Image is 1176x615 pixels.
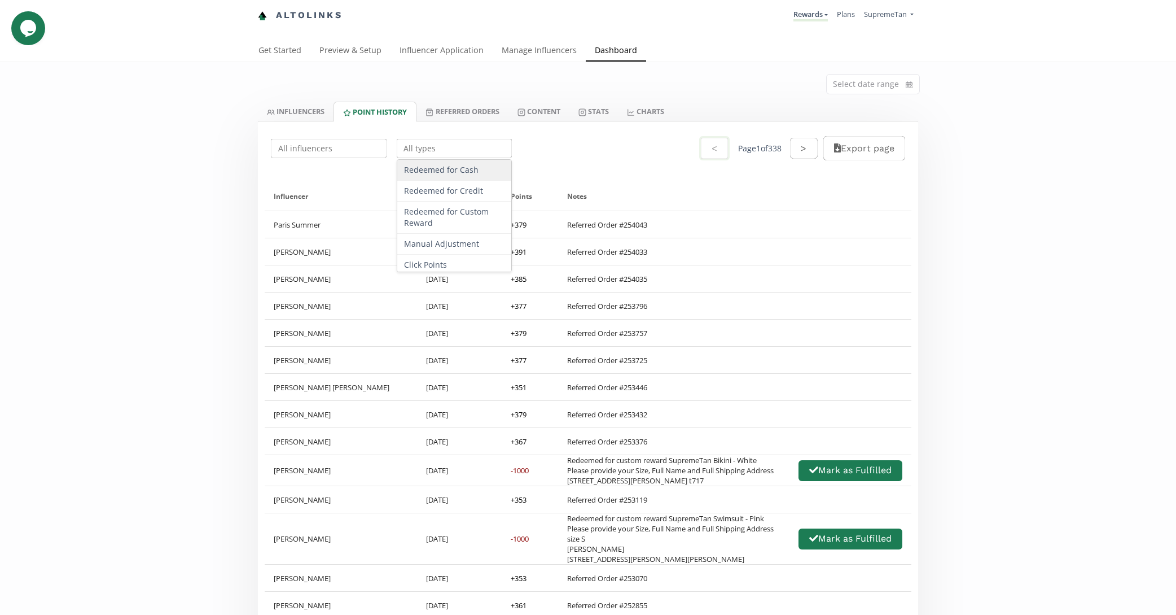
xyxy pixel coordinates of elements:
a: SupremeTan [864,9,914,22]
div: + 379 [511,409,526,420]
span: SupremeTan [864,9,907,19]
div: Referred Order #253432 [567,409,647,420]
div: + 385 [511,274,526,284]
button: Export page [823,136,905,160]
div: Paris Summer [265,211,417,238]
div: [PERSON_NAME] [265,293,417,319]
div: [DATE] [417,347,502,373]
svg: calendar [906,79,912,90]
a: Referred Orders [416,102,508,121]
div: [DATE] [417,513,502,564]
div: Referred Order #252855 [567,600,647,610]
div: Redeemed for custom reward SupremeTan Bikini - White Please provide your Size, Full Name and Full... [567,455,774,486]
input: All influencers [269,137,388,159]
div: + 391 [511,247,526,257]
div: + 367 [511,437,526,447]
div: [PERSON_NAME] [265,565,417,591]
div: + 361 [511,600,526,610]
button: > [790,138,817,159]
div: Referred Order #253757 [567,328,647,338]
div: Redeemed for custom reward SupremeTan Swimsuit - Pink Please provide your Size, Full Name and Ful... [567,513,774,564]
div: [PERSON_NAME] [265,238,417,265]
div: [PERSON_NAME] [265,401,417,428]
div: Click Points [397,255,512,276]
div: [PERSON_NAME] [265,320,417,346]
div: Referred Order #254035 [567,274,647,284]
div: Redeemed for Cash [397,160,512,181]
div: [PERSON_NAME] [265,486,417,513]
button: Mark as Fulfilled [798,460,902,481]
div: [PERSON_NAME] [265,513,417,564]
div: Referred Order #253376 [567,437,647,447]
div: Redeemed for Custom Reward [397,202,512,234]
button: < [699,136,730,160]
a: Influencer Application [390,40,493,63]
a: Dashboard [586,40,646,63]
div: Points [511,182,549,211]
a: Altolinks [258,6,343,25]
div: Influencer [274,182,408,211]
div: [PERSON_NAME] [265,455,417,486]
div: [DATE] [417,401,502,428]
div: Referred Order #253119 [567,495,647,505]
div: Referred Order #253796 [567,301,647,311]
div: Referred Order #254043 [567,220,647,230]
div: [DATE] [417,428,502,455]
div: -1000 [511,534,529,544]
img: favicon-32x32.png [258,11,267,20]
div: [PERSON_NAME] [265,428,417,455]
a: Stats [569,102,618,121]
a: Point HISTORY [334,102,416,121]
div: [DATE] [417,455,502,486]
div: + 351 [511,382,526,392]
div: + 377 [511,301,526,311]
iframe: chat widget [11,11,47,45]
div: Notes [567,182,902,211]
div: Referred Order #254033 [567,247,647,257]
div: [DATE] [417,293,502,319]
div: [DATE] [417,486,502,513]
div: Page 1 of 338 [738,143,782,154]
a: Content [508,102,569,121]
a: Manage Influencers [493,40,586,63]
button: Mark as Fulfilled [798,529,902,549]
a: INFLUENCERS [258,102,334,121]
div: + 379 [511,328,526,338]
a: Plans [837,9,855,19]
div: -1000 [511,465,529,476]
div: + 377 [511,355,526,365]
a: Preview & Setup [310,40,390,63]
input: All types [395,137,514,159]
div: [PERSON_NAME] [PERSON_NAME] [265,374,417,400]
div: [PERSON_NAME] [265,347,417,373]
div: Referred Order #253070 [567,573,647,583]
div: Redeemed for Credit [397,181,512,202]
div: + 353 [511,573,526,583]
a: Get Started [249,40,310,63]
div: Manual Adjustment [397,234,512,255]
div: [PERSON_NAME] [265,265,417,292]
div: [DATE] [417,265,502,292]
div: Referred Order #253725 [567,355,647,365]
div: [DATE] [417,565,502,591]
div: + 353 [511,495,526,505]
div: Referred Order #253446 [567,382,647,392]
div: + 379 [511,220,526,230]
a: CHARTS [618,102,673,121]
a: Rewards [793,9,828,21]
div: [DATE] [417,320,502,346]
div: [DATE] [417,374,502,400]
